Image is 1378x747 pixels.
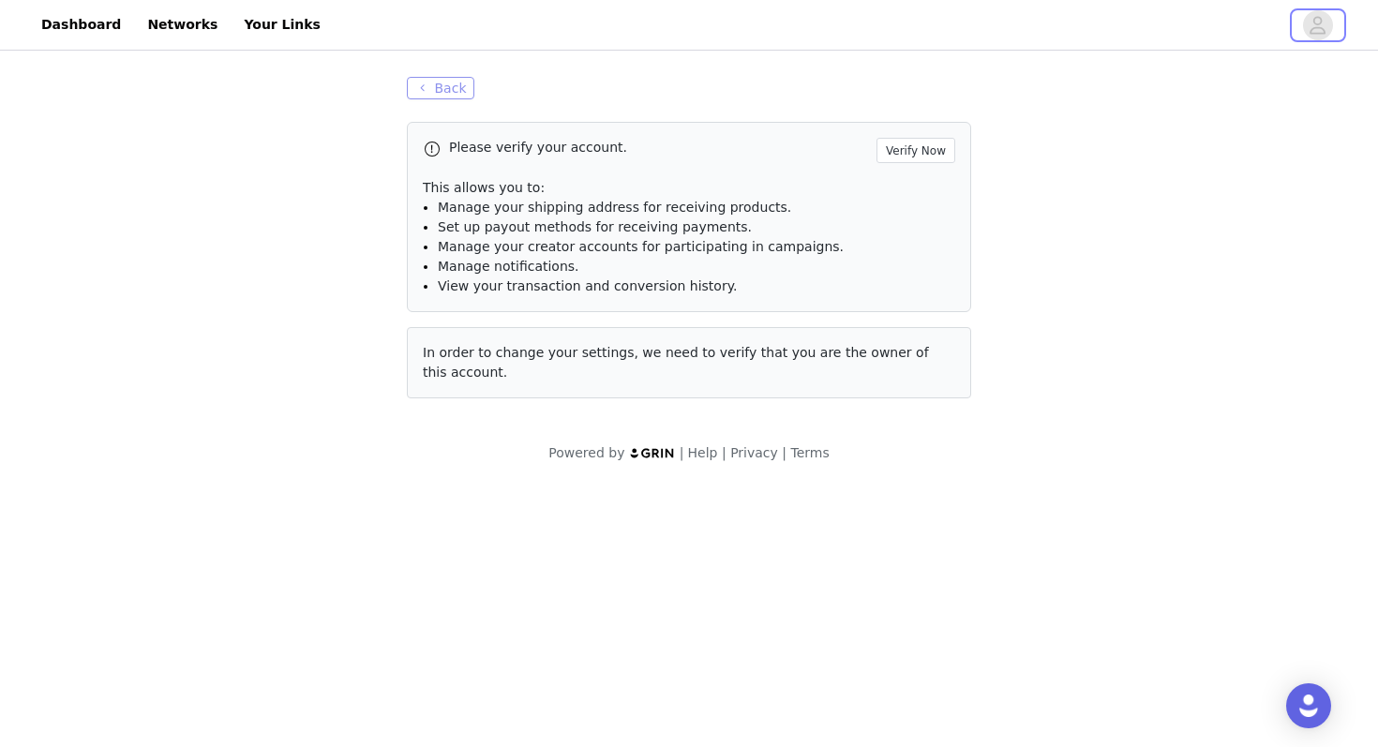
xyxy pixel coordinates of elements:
[722,445,726,460] span: |
[782,445,786,460] span: |
[30,4,132,46] a: Dashboard
[449,138,869,157] p: Please verify your account.
[790,445,829,460] a: Terms
[548,445,624,460] span: Powered by
[876,138,955,163] button: Verify Now
[438,219,752,234] span: Set up payout methods for receiving payments.
[438,200,791,215] span: Manage your shipping address for receiving products.
[232,4,332,46] a: Your Links
[423,178,955,198] p: This allows you to:
[407,77,474,99] button: Back
[423,345,929,380] span: In order to change your settings, we need to verify that you are the owner of this account.
[438,259,579,274] span: Manage notifications.
[136,4,229,46] a: Networks
[680,445,684,460] span: |
[1309,10,1326,40] div: avatar
[438,278,737,293] span: View your transaction and conversion history.
[688,445,718,460] a: Help
[730,445,778,460] a: Privacy
[438,239,844,254] span: Manage your creator accounts for participating in campaigns.
[629,447,676,459] img: logo
[1286,683,1331,728] div: Open Intercom Messenger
